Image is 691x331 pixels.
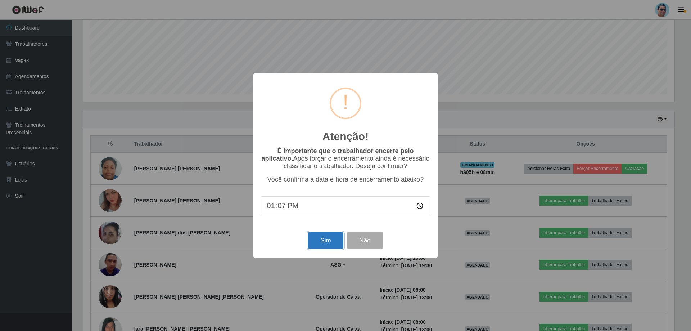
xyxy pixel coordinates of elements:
[308,232,343,249] button: Sim
[261,147,430,170] p: Após forçar o encerramento ainda é necessário classificar o trabalhador. Deseja continuar?
[261,147,414,162] b: É importante que o trabalhador encerre pelo aplicativo.
[322,130,369,143] h2: Atenção!
[261,176,430,183] p: Você confirma a data e hora de encerramento abaixo?
[347,232,383,249] button: Não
